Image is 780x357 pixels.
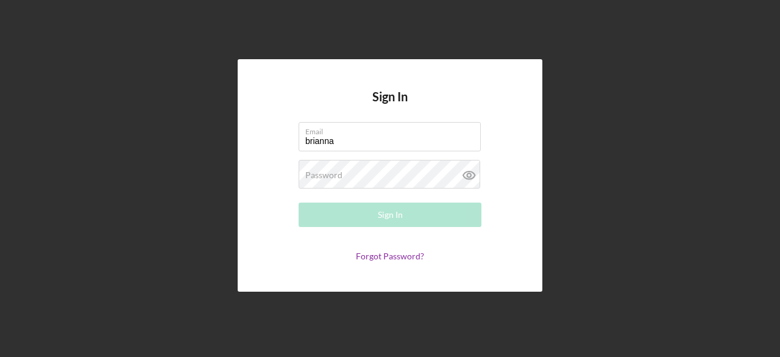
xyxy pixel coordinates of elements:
[299,203,481,227] button: Sign In
[305,123,481,136] label: Email
[305,170,342,180] label: Password
[356,251,424,261] a: Forgot Password?
[372,90,408,122] h4: Sign In
[378,203,403,227] div: Sign In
